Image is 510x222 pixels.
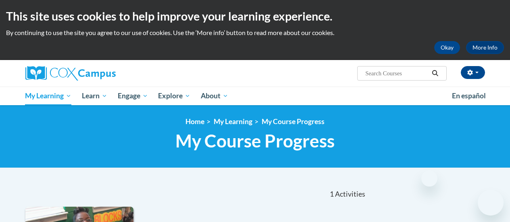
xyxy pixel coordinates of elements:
[330,190,334,199] span: 1
[214,117,252,126] a: My Learning
[434,41,460,54] button: Okay
[335,190,365,199] span: Activities
[25,91,71,101] span: My Learning
[201,91,228,101] span: About
[175,130,335,151] span: My Course Progress
[6,8,504,24] h2: This site uses cookies to help improve your learning experience.
[429,68,441,78] button: Search
[421,170,437,187] iframe: Close message
[25,66,171,81] a: Cox Campus
[6,28,504,37] p: By continuing to use the site you agree to our use of cookies. Use the ‘More info’ button to read...
[461,66,485,79] button: Account Settings
[262,117,325,126] a: My Course Progress
[196,87,233,105] a: About
[185,117,204,126] a: Home
[77,87,112,105] a: Learn
[364,68,429,78] input: Search Courses
[153,87,196,105] a: Explore
[19,87,491,105] div: Main menu
[452,91,486,100] span: En español
[112,87,153,105] a: Engage
[82,91,107,101] span: Learn
[25,66,116,81] img: Cox Campus
[466,41,504,54] a: More Info
[158,91,190,101] span: Explore
[478,190,504,216] iframe: Button to launch messaging window
[447,87,491,104] a: En español
[20,87,77,105] a: My Learning
[118,91,148,101] span: Engage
